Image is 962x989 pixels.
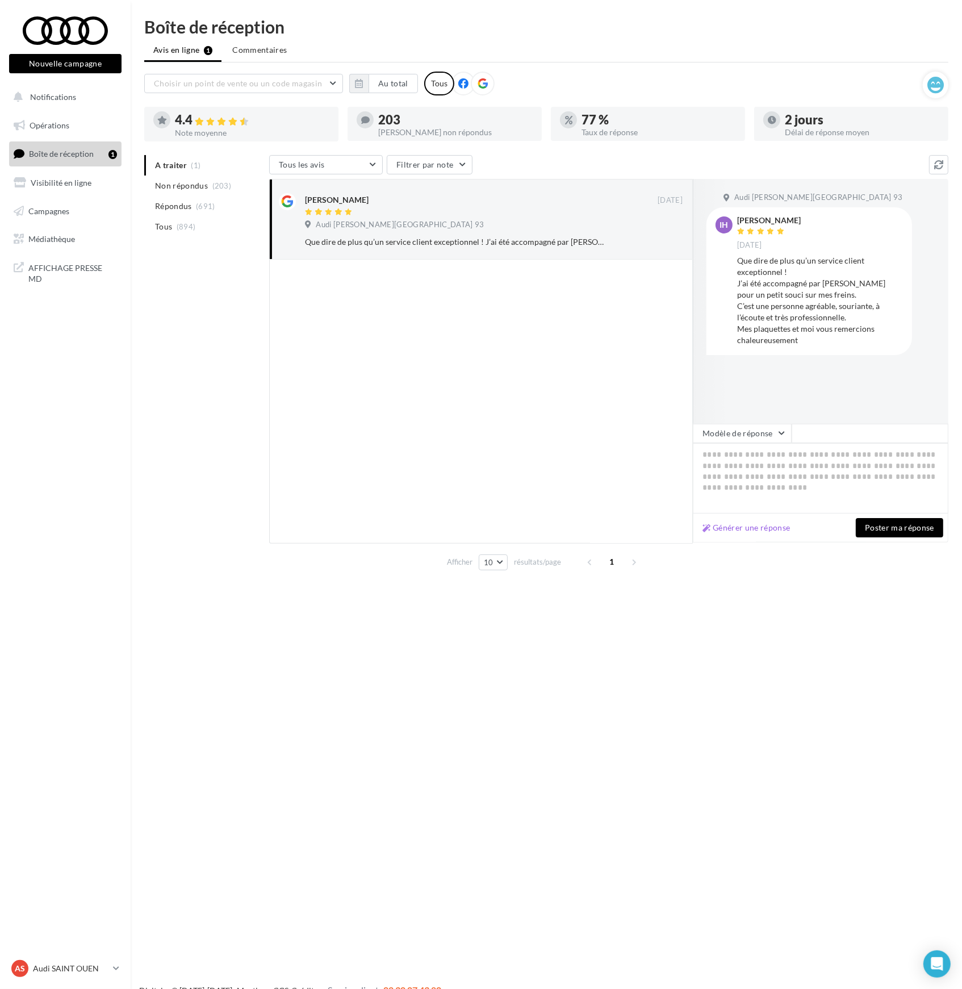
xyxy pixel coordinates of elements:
span: Répondus [155,201,192,212]
span: Audi [PERSON_NAME][GEOGRAPHIC_DATA] 93 [316,220,484,230]
button: Au total [349,74,418,93]
div: [PERSON_NAME] [737,216,801,224]
span: AFFICHAGE PRESSE MD [28,260,117,285]
div: 1 [108,150,117,159]
span: (691) [196,202,215,211]
span: Médiathèque [28,234,75,244]
span: (203) [212,181,232,190]
span: 1 [603,553,621,571]
span: Visibilité en ligne [31,178,91,187]
div: Boîte de réception [144,18,948,35]
span: Tous [155,221,172,232]
a: Médiathèque [7,227,124,251]
div: Note moyenne [175,129,329,137]
span: [DATE] [737,240,762,251]
span: Choisir un point de vente ou un code magasin [154,78,322,88]
span: AS [15,963,25,974]
div: 4.4 [175,114,329,127]
button: Choisir un point de vente ou un code magasin [144,74,343,93]
span: Boîte de réception [29,149,94,158]
a: AFFICHAGE PRESSE MD [7,256,124,289]
button: Tous les avis [269,155,383,174]
button: Modèle de réponse [693,424,792,443]
button: Filtrer par note [387,155,472,174]
span: Campagnes [28,206,69,215]
div: Tous [424,72,454,95]
span: Non répondus [155,180,208,191]
a: Campagnes [7,199,124,223]
span: Commentaires [232,44,287,56]
span: [DATE] [658,195,683,206]
a: Boîte de réception1 [7,141,124,166]
p: Audi SAINT OUEN [33,963,108,974]
span: Tous les avis [279,160,325,169]
span: Audi [PERSON_NAME][GEOGRAPHIC_DATA] 93 [734,193,902,203]
span: (894) [177,222,196,231]
button: Poster ma réponse [856,518,943,537]
div: Délai de réponse moyen [785,128,939,136]
div: 203 [378,114,533,126]
div: Taux de réponse [582,128,736,136]
a: AS Audi SAINT OUEN [9,958,122,979]
span: Opérations [30,120,69,130]
span: résultats/page [514,557,561,567]
a: Opérations [7,114,124,137]
span: Afficher [447,557,472,567]
button: Au total [369,74,418,93]
span: 10 [484,558,493,567]
div: 77 % [582,114,736,126]
button: Nouvelle campagne [9,54,122,73]
span: Notifications [30,92,76,102]
button: 10 [479,554,508,570]
span: IH [720,219,729,231]
div: [PERSON_NAME] [305,194,369,206]
div: Que dire de plus qu’un service client exceptionnel ! J’ai été accompagné par [PERSON_NAME] pour u... [305,236,609,248]
div: [PERSON_NAME] non répondus [378,128,533,136]
button: Générer une réponse [698,521,795,535]
div: Open Intercom Messenger [923,950,951,978]
div: 2 jours [785,114,939,126]
div: Que dire de plus qu’un service client exceptionnel ! J’ai été accompagné par [PERSON_NAME] pour u... [737,255,903,346]
button: Notifications [7,85,119,109]
a: Visibilité en ligne [7,171,124,195]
